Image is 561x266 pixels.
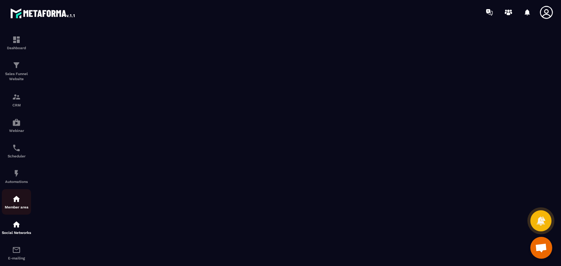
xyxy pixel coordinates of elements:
a: schedulerschedulerScheduler [2,138,31,164]
img: logo [10,7,76,20]
p: Sales Funnel Website [2,71,31,82]
div: Open chat [530,237,552,259]
img: formation [12,93,21,101]
p: Social Networks [2,231,31,235]
a: social-networksocial-networkSocial Networks [2,215,31,240]
a: formationformationSales Funnel Website [2,55,31,87]
p: Webinar [2,129,31,133]
p: Member area [2,205,31,209]
a: formationformationCRM [2,87,31,113]
img: scheduler [12,144,21,152]
a: formationformationDashboard [2,30,31,55]
p: Scheduler [2,154,31,158]
p: Dashboard [2,46,31,50]
img: automations [12,118,21,127]
a: automationsautomationsMember area [2,189,31,215]
img: formation [12,35,21,44]
p: CRM [2,103,31,107]
img: automations [12,195,21,203]
img: social-network [12,220,21,229]
img: email [12,246,21,254]
a: emailemailE-mailing [2,240,31,266]
a: automationsautomationsAutomations [2,164,31,189]
p: E-mailing [2,256,31,260]
img: formation [12,61,21,70]
a: automationsautomationsWebinar [2,113,31,138]
img: automations [12,169,21,178]
p: Automations [2,180,31,184]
